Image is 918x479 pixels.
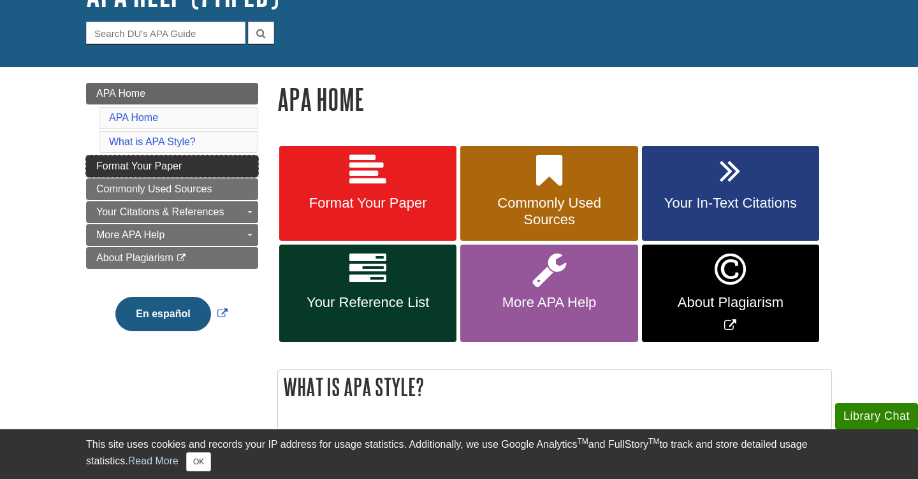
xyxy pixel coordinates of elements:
[112,308,230,319] a: Link opens in new window
[460,245,637,342] a: More APA Help
[278,370,831,404] h2: What is APA Style?
[86,83,258,104] a: APA Home
[86,155,258,177] a: Format Your Paper
[279,245,456,342] a: Your Reference List
[86,83,258,353] div: Guide Page Menu
[96,88,145,99] span: APA Home
[289,195,447,211] span: Format Your Paper
[277,83,832,115] h1: APA Home
[577,437,588,446] sup: TM
[86,178,258,200] a: Commonly Used Sources
[96,252,173,263] span: About Plagiarism
[115,297,210,331] button: En español
[86,224,258,246] a: More APA Help
[652,195,810,211] span: Your In-Text Citations
[652,294,810,311] span: About Plagiarism
[86,247,258,269] a: About Plagiarism
[642,146,819,241] a: Your In-Text Citations
[109,136,196,147] a: What is APA Style?
[128,455,178,466] a: Read More
[96,183,212,194] span: Commonly Used Sources
[470,294,628,311] span: More APA Help
[86,201,258,223] a: Your Citations & References
[642,245,819,342] a: Link opens in new window
[470,195,628,228] span: Commonly Used Sources
[279,146,456,241] a: Format Your Paper
[96,229,164,240] span: More APA Help
[176,254,187,262] i: This link opens in a new window
[96,161,182,171] span: Format Your Paper
[86,22,245,44] input: Search DU's APA Guide
[186,452,211,471] button: Close
[648,437,659,446] sup: TM
[109,112,158,123] a: APA Home
[835,403,918,429] button: Library Chat
[289,294,447,311] span: Your Reference List
[460,146,637,241] a: Commonly Used Sources
[96,206,224,217] span: Your Citations & References
[86,437,832,471] div: This site uses cookies and records your IP address for usage statistics. Additionally, we use Goo...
